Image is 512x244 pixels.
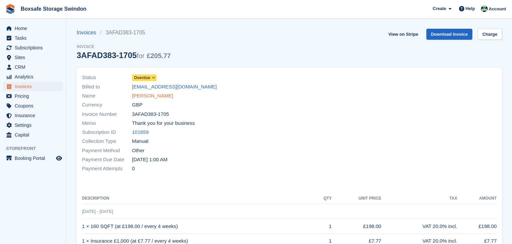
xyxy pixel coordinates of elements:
[466,5,475,12] span: Help
[3,62,63,72] a: menu
[18,3,89,14] a: Boxsafe Storage Swindon
[132,156,167,164] time: 2025-08-18 00:00:00 UTC
[82,119,132,127] span: Memo
[132,165,135,173] span: 0
[381,223,457,230] div: VAT 20.0% incl.
[134,75,150,81] span: Overdue
[77,29,100,37] a: Invoices
[82,74,132,81] span: Status
[478,29,502,40] a: Charge
[15,111,55,120] span: Insurance
[77,43,171,50] span: Invoice
[55,154,63,162] a: Preview store
[132,147,145,155] span: Other
[3,101,63,110] a: menu
[3,120,63,130] a: menu
[3,53,63,62] a: menu
[3,154,63,163] a: menu
[3,111,63,120] a: menu
[147,52,171,59] span: £205.77
[386,29,421,40] a: View on Stripe
[132,119,195,127] span: Thank you for your business
[426,29,473,40] a: Download Invoice
[15,82,55,91] span: Invoices
[82,156,132,164] span: Payment Due Date
[15,33,55,43] span: Tasks
[332,193,381,204] th: Unit Price
[3,33,63,43] a: menu
[82,219,314,234] td: 1 × 160 SQFT (at £198.00 / every 4 weeks)
[381,193,457,204] th: Tax
[132,74,157,81] a: Overdue
[77,29,171,37] nav: breadcrumbs
[132,92,173,100] a: [PERSON_NAME]
[132,129,149,136] a: 101659
[3,91,63,101] a: menu
[15,91,55,101] span: Pricing
[489,6,506,12] span: Account
[82,147,132,155] span: Payment Method
[82,165,132,173] span: Payment Attempts
[15,24,55,33] span: Home
[15,101,55,110] span: Coupons
[15,154,55,163] span: Booking Portal
[15,120,55,130] span: Settings
[15,72,55,81] span: Analytics
[82,209,113,214] span: [DATE] - [DATE]
[332,219,381,234] td: £198.00
[314,193,332,204] th: QTY
[15,53,55,62] span: Sites
[3,24,63,33] a: menu
[132,138,148,145] span: Manual
[82,193,314,204] th: Description
[457,193,497,204] th: Amount
[82,138,132,145] span: Collection Type
[15,130,55,140] span: Capital
[132,110,169,118] span: 3AFAD383-1705
[82,129,132,136] span: Subscription ID
[82,110,132,118] span: Invoice Number
[3,72,63,81] a: menu
[481,5,488,12] img: Kim Virabi
[6,145,66,152] span: Storefront
[3,82,63,91] a: menu
[314,219,332,234] td: 1
[77,51,171,60] div: 3AFAD383-1705
[132,101,143,109] span: GBP
[433,5,446,12] span: Create
[15,43,55,52] span: Subscriptions
[82,92,132,100] span: Name
[3,43,63,52] a: menu
[15,62,55,72] span: CRM
[132,83,217,91] a: [EMAIL_ADDRESS][DOMAIN_NAME]
[457,219,497,234] td: £198.00
[82,83,132,91] span: Billed to
[3,130,63,140] a: menu
[137,52,144,59] span: for
[5,4,15,14] img: stora-icon-8386f47178a22dfd0bd8f6a31ec36ba5ce8667c1dd55bd0f319d3a0aa187defe.svg
[82,101,132,109] span: Currency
